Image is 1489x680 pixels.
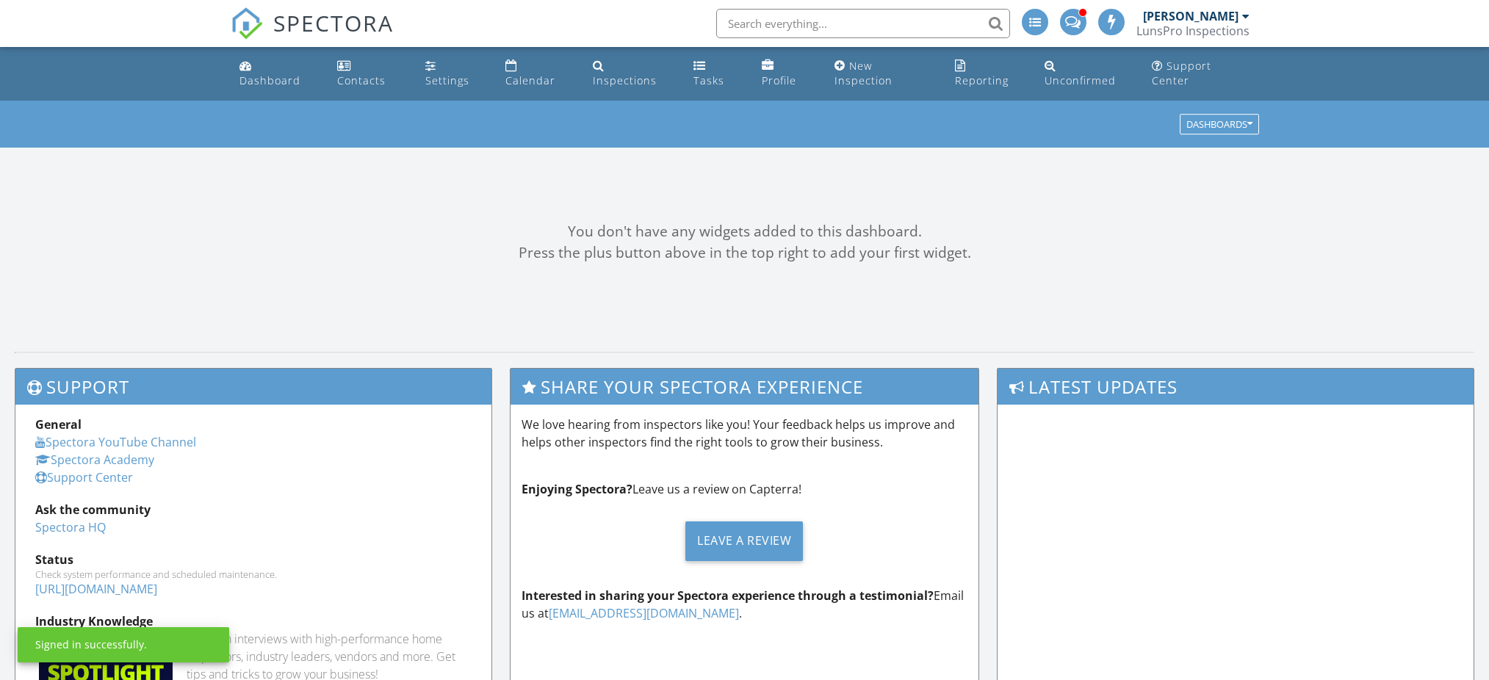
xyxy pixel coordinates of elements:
[716,9,1010,38] input: Search everything...
[949,53,1027,95] a: Reporting
[1136,23,1250,38] div: LunsPro Inspections
[1180,115,1259,135] button: Dashboards
[829,53,937,95] a: New Inspection
[505,73,555,87] div: Calendar
[685,521,803,561] div: Leave a Review
[693,73,724,87] div: Tasks
[35,519,106,535] a: Spectora HQ
[1143,9,1239,23] div: [PERSON_NAME]
[522,416,967,451] p: We love hearing from inspectors like you! Your feedback helps us improve and helps other inspecto...
[35,568,472,580] div: Check system performance and scheduled maintenance.
[331,53,407,95] a: Contacts
[522,587,934,604] strong: Interested in sharing your Spectora experience through a testimonial?
[1152,59,1211,87] div: Support Center
[998,369,1474,405] h3: Latest Updates
[231,20,394,51] a: SPECTORA
[15,369,491,405] h3: Support
[522,480,967,498] p: Leave us a review on Capterra!
[1186,120,1252,130] div: Dashboards
[688,53,745,95] a: Tasks
[337,73,386,87] div: Contacts
[15,221,1474,242] div: You don't have any widgets added to this dashboard.
[35,416,82,433] strong: General
[500,53,574,95] a: Calendar
[522,481,632,497] strong: Enjoying Spectora?
[511,369,978,405] h3: Share Your Spectora Experience
[35,581,157,597] a: [URL][DOMAIN_NAME]
[593,73,657,87] div: Inspections
[1039,53,1135,95] a: Unconfirmed
[35,469,133,485] a: Support Center
[834,59,893,87] div: New Inspection
[234,53,320,95] a: Dashboard
[522,587,967,622] p: Email us at .
[35,434,196,450] a: Spectora YouTube Channel
[587,53,676,95] a: Inspections
[419,53,488,95] a: Settings
[35,551,472,568] div: Status
[35,637,147,652] div: Signed in successfully.
[549,605,739,621] a: [EMAIL_ADDRESS][DOMAIN_NAME]
[15,242,1474,264] div: Press the plus button above in the top right to add your first widget.
[756,53,817,95] a: Profile
[273,7,394,38] span: SPECTORA
[762,73,796,87] div: Profile
[522,510,967,572] a: Leave a Review
[425,73,469,87] div: Settings
[955,73,1009,87] div: Reporting
[35,501,472,518] div: Ask the community
[35,612,472,630] div: Industry Knowledge
[1045,73,1116,87] div: Unconfirmed
[239,73,300,87] div: Dashboard
[231,7,263,40] img: The Best Home Inspection Software - Spectora
[1146,53,1255,95] a: Support Center
[35,452,154,468] a: Spectora Academy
